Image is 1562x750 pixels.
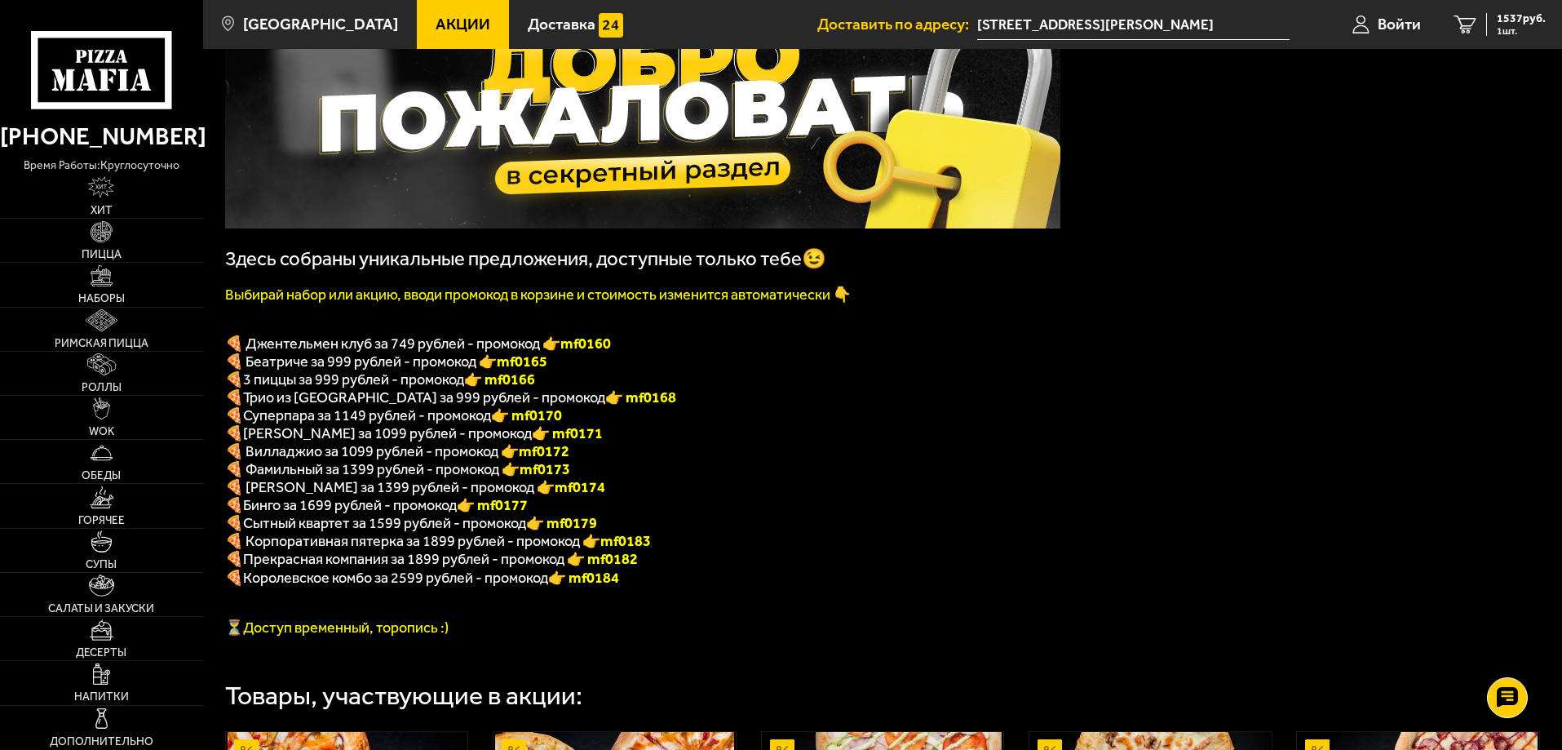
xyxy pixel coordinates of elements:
font: 🍕 [225,406,243,424]
b: mf0173 [520,460,570,478]
span: ⏳Доступ временный, торопись :) [225,619,449,637]
b: mf0174 [555,478,605,496]
span: 🍕 Фамильный за 1399 рублей - промокод 👉 [225,460,570,478]
font: Выбирай набор или акцию, вводи промокод в корзине и стоимость изменится автоматически 👇 [225,286,851,304]
span: Сытный квартет за 1599 рублей - промокод [243,514,526,532]
span: Горячее [78,515,125,526]
font: 👉 mf0182 [567,550,638,568]
b: 👉 mf0179 [526,514,597,532]
span: Наборы [78,293,125,304]
span: Здесь собраны уникальные предложения, доступные только тебе😉 [225,247,826,270]
span: Римская пицца [55,338,148,349]
span: Прекрасная компания за 1899 рублей - промокод [243,550,567,568]
span: Пицца [82,249,122,260]
span: Хит [91,205,113,216]
span: Акции [436,16,490,32]
span: 🍕 Вилладжио за 1099 рублей - промокод 👉 [225,442,569,460]
span: Суперпара за 1149 рублей - промокод [243,406,491,424]
font: 🍕 [225,371,243,388]
b: mf0160 [560,335,611,353]
font: 👉 mf0168 [605,388,676,406]
span: Десерты [76,647,126,659]
span: 🍕 Беатриче за 999 рублей - промокод 👉 [225,353,547,371]
b: mf0183 [600,532,651,550]
span: Войти [1378,16,1421,32]
span: 🍕 Корпоративная пятерка за 1899 рублей - промокод 👉 [225,532,651,550]
input: Ваш адрес доставки [977,10,1290,40]
span: Королевское комбо за 2599 рублей - промокод [243,569,548,587]
span: WOK [89,426,114,437]
b: 🍕 [225,496,243,514]
font: 👉 mf0166 [464,371,535,388]
b: mf0172 [519,442,569,460]
b: 🍕 [225,514,243,532]
span: 3 пиццы за 999 рублей - промокод [243,371,464,388]
span: Супы [86,559,117,570]
span: Салаты и закуски [48,603,154,615]
b: 👉 mf0177 [457,496,528,514]
span: Бинго за 1699 рублей - промокод [243,496,457,514]
span: Доставка [528,16,595,32]
b: 🍕 [225,424,243,442]
img: 15daf4d41897b9f0e9f617042186c801.svg [599,13,623,38]
span: Доставить по адресу: [817,16,977,32]
span: 🍕 [PERSON_NAME] за 1399 рублей - промокод 👉 [225,478,605,496]
span: Роллы [82,382,122,393]
span: [PERSON_NAME] за 1099 рублей - промокод [243,424,532,442]
font: 🍕 [225,569,243,587]
span: Дополнительно [50,736,153,748]
span: улица Антонова-Овсеенко, 2 [977,10,1290,40]
font: 👉 mf0170 [491,406,562,424]
span: 🍕 Джентельмен клуб за 749 рублей - промокод 👉 [225,335,611,353]
font: 🍕 [225,388,243,406]
span: Обеды [82,470,121,482]
span: [GEOGRAPHIC_DATA] [243,16,398,32]
span: 1 шт. [1497,26,1546,36]
span: 1537 руб. [1497,13,1546,24]
div: Товары, участвующие в акции: [225,683,582,709]
font: 👉 mf0184 [548,569,619,587]
font: 🍕 [225,550,243,568]
span: Трио из [GEOGRAPHIC_DATA] за 999 рублей - промокод [243,388,605,406]
b: mf0165 [497,353,547,371]
b: 👉 mf0171 [532,424,603,442]
span: Напитки [74,691,129,703]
